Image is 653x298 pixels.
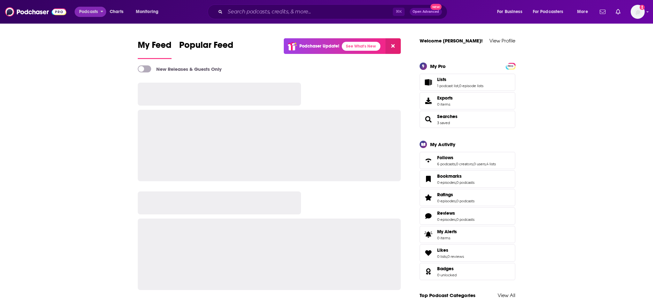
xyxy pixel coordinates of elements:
[437,273,457,277] a: 0 unlocked
[422,267,435,276] a: Badges
[437,84,459,88] a: 1 podcast list
[437,173,462,179] span: Bookmarks
[420,244,515,262] span: Likes
[437,247,464,253] a: Likes
[447,254,464,259] a: 0 reviews
[410,8,442,16] button: Open AdvancedNew
[179,40,233,59] a: Popular Feed
[456,217,474,222] a: 0 podcasts
[138,40,172,54] span: My Feed
[138,40,172,59] a: My Feed
[507,63,514,68] a: PRO
[437,229,457,235] span: My Alerts
[437,192,474,197] a: Ratings
[437,95,453,101] span: Exports
[437,162,455,166] a: 6 podcasts
[437,155,453,160] span: Follows
[420,92,515,109] a: Exports
[437,254,447,259] a: 0 lists
[577,7,588,16] span: More
[214,4,453,19] div: Search podcasts, credits, & more...
[422,96,435,105] span: Exports
[420,111,515,128] span: Searches
[179,40,233,54] span: Popular Feed
[422,156,435,165] a: Follows
[420,263,515,280] span: Badges
[437,247,448,253] span: Likes
[342,42,380,51] a: See What's New
[437,236,457,240] span: 0 items
[225,7,393,17] input: Search podcasts, credits, & more...
[420,170,515,188] span: Bookmarks
[422,78,435,87] a: Lists
[437,114,458,119] a: Searches
[437,121,450,125] a: 3 saved
[455,162,456,166] span: ,
[497,7,522,16] span: For Business
[420,189,515,206] span: Ratings
[437,173,474,179] a: Bookmarks
[529,7,573,17] button: open menu
[437,77,483,82] a: Lists
[422,230,435,239] span: My Alerts
[413,10,439,13] span: Open Advanced
[430,4,442,10] span: New
[473,162,486,166] a: 0 users
[631,5,645,19] button: Show profile menu
[106,7,127,17] a: Charts
[631,5,645,19] img: User Profile
[437,266,457,272] a: Badges
[420,38,483,44] a: Welcome [PERSON_NAME]!
[613,6,623,17] a: Show notifications dropdown
[138,65,222,72] a: New Releases & Guests Only
[420,207,515,225] span: Reviews
[393,8,405,16] span: ⌘ K
[456,180,474,185] a: 0 podcasts
[422,249,435,257] a: Likes
[79,7,98,16] span: Podcasts
[507,64,514,69] span: PRO
[473,162,473,166] span: ,
[430,141,455,147] div: My Activity
[437,210,474,216] a: Reviews
[456,162,473,166] a: 0 creators
[422,212,435,220] a: Reviews
[422,193,435,202] a: Ratings
[493,7,530,17] button: open menu
[437,77,446,82] span: Lists
[131,7,167,17] button: open menu
[5,6,66,18] img: Podchaser - Follow, Share and Rate Podcasts
[437,155,496,160] a: Follows
[136,7,158,16] span: Monitoring
[631,5,645,19] span: Logged in as mkercher
[456,199,474,203] a: 0 podcasts
[573,7,596,17] button: open menu
[437,192,453,197] span: Ratings
[437,217,456,222] a: 0 episodes
[75,7,106,17] button: open menu
[533,7,563,16] span: For Podcasters
[437,180,456,185] a: 0 episodes
[422,115,435,124] a: Searches
[640,5,645,10] svg: Add a profile image
[486,162,496,166] a: 4 lists
[110,7,123,16] span: Charts
[420,152,515,169] span: Follows
[422,175,435,183] a: Bookmarks
[299,43,339,49] p: Podchaser Update!
[420,226,515,243] a: My Alerts
[437,199,456,203] a: 0 episodes
[437,210,455,216] span: Reviews
[430,63,446,69] div: My Pro
[437,266,454,272] span: Badges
